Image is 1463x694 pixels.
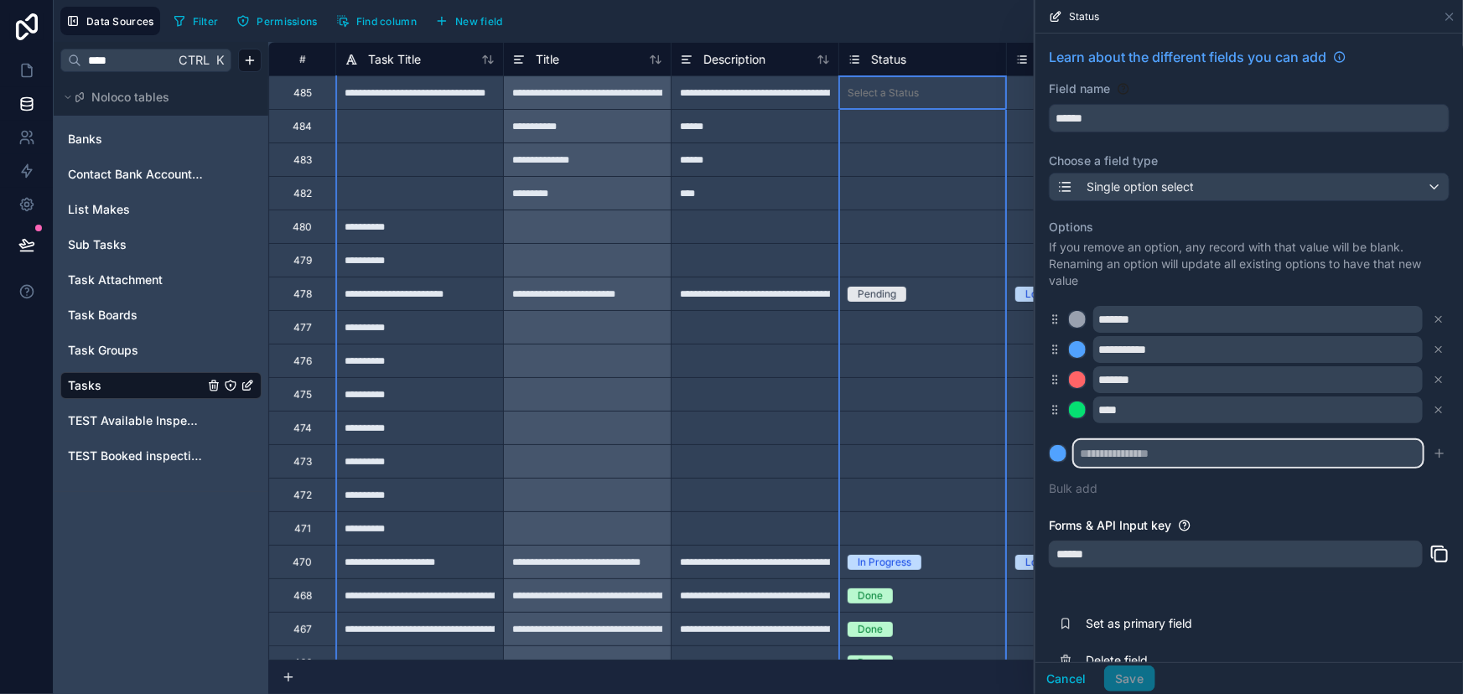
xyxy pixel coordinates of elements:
span: Learn about the different fields you can add [1049,47,1326,67]
span: Noloco tables [91,89,169,106]
a: Task Attachment [68,272,204,288]
button: Noloco tables [60,85,252,109]
div: 479 [293,254,312,267]
a: Learn about the different fields you can add [1049,47,1346,67]
label: Choose a field type [1049,153,1450,169]
span: Description [703,51,765,68]
div: 472 [293,489,312,502]
div: Done [858,622,883,637]
div: TEST Booked inspections [60,443,262,469]
a: Tasks [68,377,204,394]
span: Ctrl [177,49,211,70]
a: TEST Available Inspection Slots [68,412,204,429]
label: Options [1049,219,1450,236]
span: Banks [68,131,102,148]
div: Contact Bank Account information [60,161,262,188]
div: 468 [293,589,312,603]
span: Filter [193,15,219,28]
div: Task Boards [60,302,262,329]
div: 471 [294,522,311,536]
div: 475 [293,388,312,401]
button: New field [429,8,509,34]
p: If you remove an option, any record with that value will be blank. Renaming an option will update... [1049,239,1450,289]
div: Pending [858,287,896,302]
span: Set as primary field [1086,615,1327,632]
button: Data Sources [60,7,160,35]
div: 467 [293,623,312,636]
span: Sub Tasks [68,236,127,253]
button: Bulk add [1049,480,1097,497]
button: Find column [330,8,423,34]
span: Permissions [257,15,317,28]
span: New field [455,15,503,28]
div: Task Attachment [60,267,262,293]
div: 470 [293,556,312,569]
div: TEST Available Inspection Slots [60,407,262,434]
div: 482 [293,187,312,200]
button: Single option select [1049,173,1450,201]
div: Banks [60,126,262,153]
button: Permissions [231,8,323,34]
span: Task Title [368,51,421,68]
div: 474 [293,422,312,435]
button: Cancel [1035,666,1097,692]
div: 466 [293,656,312,670]
div: Sub Tasks [60,231,262,258]
span: Status [1069,10,1099,23]
span: Delete field [1086,652,1327,669]
span: List Makes [68,201,130,218]
div: 477 [293,321,312,334]
div: Low [1025,287,1045,302]
a: Task Groups [68,342,204,359]
div: 483 [293,153,312,167]
div: Done [858,588,883,603]
span: Task Attachment [68,272,163,288]
span: Tasks [68,377,101,394]
span: Task Boards [68,307,137,324]
div: 480 [293,220,312,234]
span: Single option select [1087,179,1194,195]
div: 476 [293,355,312,368]
div: Task Groups [60,337,262,364]
div: # [282,53,323,65]
label: Field name [1049,80,1110,97]
a: Contact Bank Account information [68,166,204,183]
a: Permissions [231,8,329,34]
div: 478 [293,287,312,301]
div: Tasks [60,372,262,399]
div: 485 [293,86,312,100]
div: 484 [293,120,312,133]
button: Delete field [1049,642,1450,679]
div: Select a Status [848,86,919,100]
div: Done [858,655,883,671]
span: K [214,54,226,66]
span: Task Groups [68,342,138,359]
div: List Makes [60,196,262,223]
span: Title [536,51,559,68]
a: Task Boards [68,307,204,324]
div: 473 [293,455,312,469]
span: Data Sources [86,15,154,28]
div: In Progress [858,555,911,570]
a: Banks [68,131,204,148]
a: Sub Tasks [68,236,204,253]
button: Set as primary field [1049,605,1450,642]
a: TEST Booked inspections [68,448,204,464]
span: Find column [356,15,417,28]
div: Low [1025,555,1045,570]
span: Status [871,51,906,68]
label: Forms & API Input key [1049,517,1171,534]
a: List Makes [68,201,204,218]
button: Filter [167,8,225,34]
